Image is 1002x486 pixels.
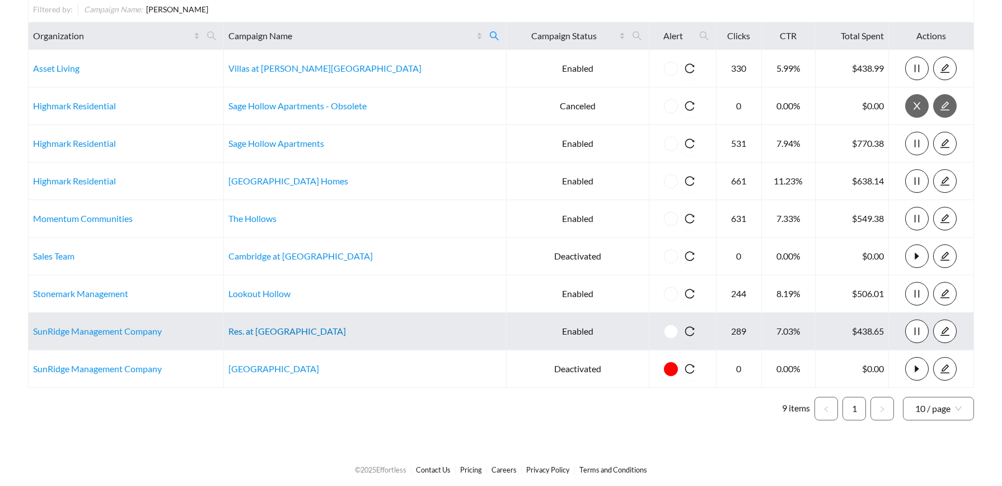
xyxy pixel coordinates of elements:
span: search [207,31,217,41]
span: pause [906,214,928,224]
button: pause [905,132,929,155]
td: 7.33% [762,200,816,238]
button: left [814,397,838,420]
td: 631 [717,200,762,238]
td: Enabled [507,125,649,163]
button: reload [678,357,701,381]
a: Careers [491,465,517,474]
a: edit [933,288,957,299]
button: reload [678,320,701,343]
span: © 2025 Effortless [355,465,406,474]
td: 289 [717,313,762,350]
span: pause [906,326,928,336]
button: caret-right [905,357,929,381]
span: caret-right [906,251,928,261]
div: Page Size [903,397,974,420]
span: reload [678,138,701,149]
a: Sage Hollow Apartments - Obsolete [228,100,367,111]
a: Cambridge at [GEOGRAPHIC_DATA] [228,251,373,261]
span: right [879,406,886,413]
a: [GEOGRAPHIC_DATA] [228,363,319,374]
a: Contact Us [416,465,451,474]
td: 0 [717,87,762,125]
td: 531 [717,125,762,163]
span: Campaign Name [228,29,474,43]
li: Next Page [870,397,894,420]
a: Sage Hollow Apartments [228,138,324,149]
li: Previous Page [814,397,838,420]
li: 1 [842,397,866,420]
span: reload [678,63,701,73]
a: edit [933,175,957,186]
button: edit [933,244,957,268]
li: 9 items [782,397,810,420]
td: $438.99 [816,50,889,87]
div: Filtered by: [33,3,78,15]
span: left [823,406,830,413]
button: caret-right [905,244,929,268]
td: $0.00 [816,350,889,388]
td: $549.38 [816,200,889,238]
span: Organization [33,29,191,43]
td: 330 [717,50,762,87]
span: pause [906,289,928,299]
td: Enabled [507,275,649,313]
td: 8.19% [762,275,816,313]
td: $638.14 [816,163,889,200]
td: 0 [717,350,762,388]
a: Momentum Communities [33,213,133,224]
td: $770.38 [816,125,889,163]
a: SunRidge Management Company [33,326,162,336]
a: edit [933,326,957,336]
button: edit [933,169,957,193]
button: pause [905,207,929,230]
a: edit [933,100,957,111]
td: 0.00% [762,87,816,125]
td: Enabled [507,163,649,200]
th: CTR [762,22,816,50]
span: edit [934,326,956,336]
button: edit [933,94,957,118]
td: 0.00% [762,350,816,388]
td: 7.03% [762,313,816,350]
span: 10 / page [915,397,962,420]
span: pause [906,176,928,186]
td: Enabled [507,313,649,350]
span: reload [678,251,701,261]
a: Pricing [460,465,482,474]
a: Terms and Conditions [579,465,647,474]
button: pause [905,57,929,80]
span: reload [678,289,701,299]
button: pause [905,169,929,193]
button: reload [678,207,701,230]
a: Lookout Hollow [228,288,291,299]
span: search [489,31,499,41]
th: Clicks [717,22,762,50]
button: reload [678,94,701,118]
td: $0.00 [816,238,889,275]
td: 7.94% [762,125,816,163]
a: Sales Team [33,251,74,261]
td: 0 [717,238,762,275]
span: pause [906,138,928,149]
a: Privacy Policy [526,465,570,474]
a: edit [933,138,957,149]
span: search [628,27,647,45]
a: Highmark Residential [33,100,116,111]
td: Enabled [507,200,649,238]
th: Total Spent [816,22,889,50]
a: edit [933,63,957,73]
td: Canceled [507,87,649,125]
span: Campaign Name : [84,4,143,14]
span: edit [934,176,956,186]
button: reload [678,282,701,306]
a: edit [933,213,957,224]
a: [GEOGRAPHIC_DATA] Homes [228,175,348,186]
span: Alert [654,29,692,43]
td: Deactivated [507,238,649,275]
span: [PERSON_NAME] [146,4,208,14]
td: 661 [717,163,762,200]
